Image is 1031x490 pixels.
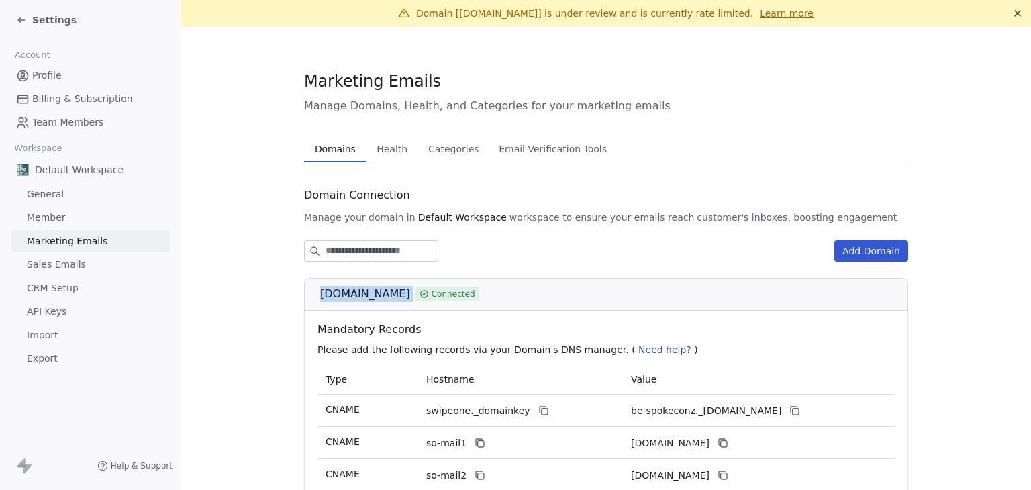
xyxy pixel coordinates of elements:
span: Help & Support [111,460,173,471]
p: Type [326,373,410,387]
span: Domain Connection [304,187,410,203]
span: Sales Emails [27,258,86,272]
span: API Keys [27,305,66,319]
span: Manage your domain in [304,211,415,224]
span: Export [27,352,58,366]
span: so-mail1 [426,436,467,450]
a: Import [11,324,170,346]
span: be-spokeconz1.swipeone.email [631,436,709,450]
span: Profile [32,68,62,83]
span: CNAME [326,404,360,415]
a: Member [11,207,170,229]
span: Domain [[DOMAIN_NAME]] is under review and is currently rate limited. [416,8,753,19]
button: Add Domain [834,240,908,262]
span: Workspace [9,138,68,158]
span: Billing & Subscription [32,92,133,106]
a: Sales Emails [11,254,170,276]
a: Team Members [11,111,170,134]
span: General [27,187,64,201]
span: Email Verification Tools [493,140,612,158]
span: Marketing Emails [27,234,107,248]
span: swipeone._domainkey [426,404,530,418]
span: Import [27,328,58,342]
span: Manage Domains, Health, and Categories for your marketing emails [304,98,908,114]
a: Help & Support [97,460,173,471]
span: Value [631,374,656,385]
span: [DOMAIN_NAME] [320,286,410,302]
a: Settings [16,13,77,27]
span: Connected [432,288,475,300]
span: Marketing Emails [304,71,441,91]
span: Team Members [32,115,103,130]
a: CRM Setup [11,277,170,299]
span: workspace to ensure your emails reach [509,211,695,224]
span: so-mail2 [426,469,467,483]
span: Domains [309,140,361,158]
span: Hostname [426,374,475,385]
img: Facebook%20profile%20picture.png [16,163,30,177]
span: Account [9,45,56,65]
span: Categories [423,140,484,158]
span: Default Workspace [35,163,124,177]
span: Health [371,140,413,158]
span: be-spokeconz._domainkey.swipeone.email [631,404,781,418]
p: Please add the following records via your Domain's DNS manager. ( ) [317,343,900,356]
span: Mandatory Records [317,322,900,338]
a: Learn more [760,7,814,20]
span: Default Workspace [418,211,507,224]
span: CNAME [326,436,360,447]
a: Marketing Emails [11,230,170,252]
span: Need help? [638,344,691,355]
span: be-spokeconz2.swipeone.email [631,469,709,483]
a: Profile [11,64,170,87]
span: Member [27,211,66,225]
a: API Keys [11,301,170,323]
span: CNAME [326,469,360,479]
a: Billing & Subscription [11,88,170,110]
a: General [11,183,170,205]
span: Settings [32,13,77,27]
span: customer's inboxes, boosting engagement [697,211,897,224]
a: Export [11,348,170,370]
span: CRM Setup [27,281,79,295]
